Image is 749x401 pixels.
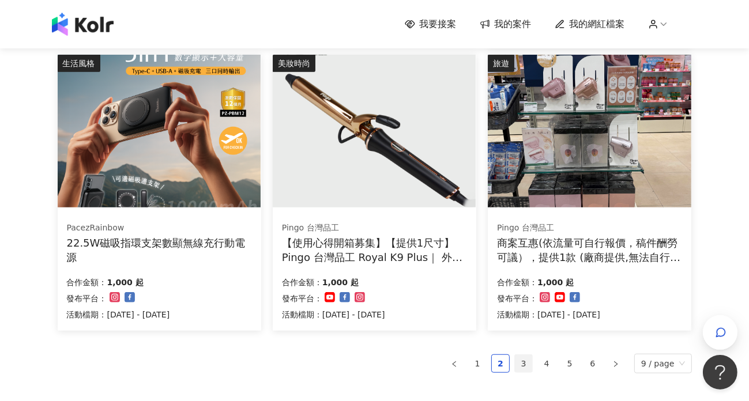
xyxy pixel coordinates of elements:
[480,18,532,31] a: 我的案件
[282,222,466,234] div: Pingo 台灣品工
[451,361,458,368] span: left
[514,354,533,373] li: 3
[469,355,486,372] a: 1
[273,55,476,207] img: Pingo 台灣品工 Royal K9 Plus｜ 外噴式負離子加長電棒-革命進化款
[537,275,574,289] p: 1,000 起
[492,355,509,372] a: 2
[67,222,251,234] div: PacezRainbow
[561,355,578,372] a: 5
[273,55,315,72] div: 美妝時尚
[67,236,252,264] div: 22.5W磁吸指環支架數顯無線充行動電源
[584,355,601,372] a: 6
[488,55,691,207] img: Pingo 台灣品工 TRAVEL Qmini 2.0奈米負離子極輕吹風機
[497,308,600,321] p: 活動檔期：[DATE] - [DATE]
[497,292,537,305] p: 發布平台：
[58,55,261,207] img: 22.5W磁吸指環支架數顯無線充行動電源
[67,275,107,289] p: 合作金額：
[420,18,457,31] span: 我要接案
[497,236,682,264] div: 商案互惠(依流量可自行報價，稿件酬勞可議），提供1款 (廠商提供,無法自行選擇顏色)
[282,275,322,289] p: 合作金額：
[67,308,170,321] p: 活動檔期：[DATE] - [DATE]
[445,354,464,373] li: Previous Page
[58,55,100,72] div: 生活風格
[497,222,682,234] div: Pingo 台灣品工
[405,18,457,31] a: 我要接案
[570,18,625,31] span: 我的網紅檔案
[107,275,144,289] p: 1,000 起
[445,354,464,373] button: left
[641,354,685,373] span: 9 / page
[560,354,579,373] li: 5
[322,275,359,289] p: 1,000 起
[634,354,692,373] div: Page Size
[607,354,625,373] li: Next Page
[491,354,510,373] li: 2
[537,354,556,373] li: 4
[67,292,107,305] p: 發布平台：
[612,361,619,368] span: right
[538,355,555,372] a: 4
[282,292,322,305] p: 發布平台：
[515,355,532,372] a: 3
[495,18,532,31] span: 我的案件
[282,236,467,264] div: 【使用心得開箱募集】【提供1尺寸】 Pingo 台灣品工 Royal K9 Plus｜ 外噴式負離子加長電棒-革命進化款
[584,354,602,373] li: 6
[488,55,514,72] div: 旅遊
[497,275,537,289] p: 合作金額：
[607,354,625,373] button: right
[555,18,625,31] a: 我的網紅檔案
[52,13,114,36] img: logo
[282,308,385,321] p: 活動檔期：[DATE] - [DATE]
[703,355,737,389] iframe: Help Scout Beacon - Open
[468,354,487,373] li: 1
